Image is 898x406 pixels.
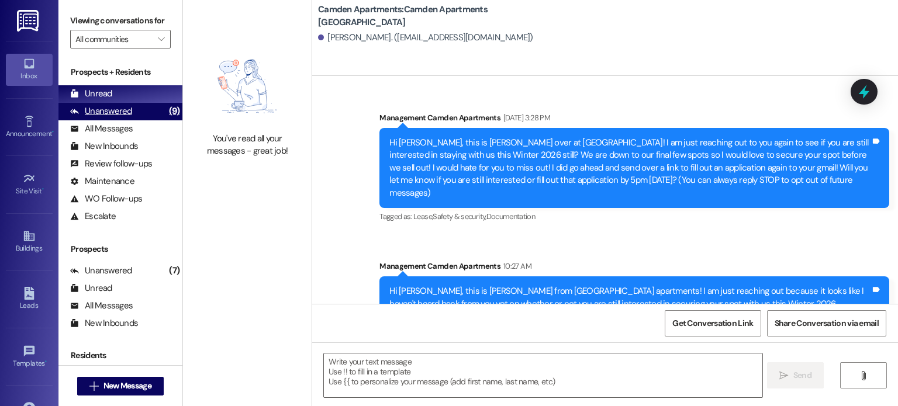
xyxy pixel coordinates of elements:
[6,226,53,258] a: Buildings
[70,140,138,152] div: New Inbounds
[318,32,533,44] div: [PERSON_NAME]. ([EMAIL_ADDRESS][DOMAIN_NAME])
[58,243,182,255] div: Prospects
[767,310,886,336] button: Share Conversation via email
[859,371,868,380] i: 
[158,34,164,44] i: 
[6,54,53,85] a: Inbox
[379,112,889,128] div: Management Camden Apartments
[70,158,152,170] div: Review follow-ups
[379,260,889,276] div: Management Camden Apartments
[672,317,753,329] span: Get Conversation Link
[166,102,182,120] div: (9)
[77,377,164,395] button: New Message
[413,211,433,221] span: Lease ,
[70,193,142,205] div: WO Follow-ups
[17,10,41,32] img: ResiDesk Logo
[379,208,889,225] div: Tagged as:
[70,265,132,277] div: Unanswered
[779,371,788,380] i: 
[70,105,132,117] div: Unanswered
[70,12,171,30] label: Viewing conversations for
[70,88,112,100] div: Unread
[52,128,54,136] span: •
[6,169,53,200] a: Site Visit •
[70,282,112,294] div: Unread
[196,133,299,158] div: You've read all your messages - great job!
[318,4,552,29] b: Camden Apartments: Camden Apartments [GEOGRAPHIC_DATA]
[70,300,133,312] div: All Messages
[486,211,536,221] span: Documentation
[42,185,44,193] span: •
[6,341,53,373] a: Templates •
[103,380,151,392] span: New Message
[196,46,299,127] img: empty-state
[75,30,152,48] input: All communities
[389,137,871,199] div: Hi [PERSON_NAME], this is [PERSON_NAME] over at [GEOGRAPHIC_DATA]! I am just reaching out to you ...
[6,283,53,315] a: Leads
[500,112,550,124] div: [DATE] 3:28 PM
[70,123,133,135] div: All Messages
[793,369,811,381] span: Send
[89,381,98,391] i: 
[389,285,871,335] div: Hi [PERSON_NAME], this is [PERSON_NAME] from [GEOGRAPHIC_DATA] apartments! I am just reaching out...
[166,262,182,280] div: (7)
[70,210,116,223] div: Escalate
[45,358,47,366] span: •
[58,66,182,78] div: Prospects + Residents
[70,175,134,188] div: Maintenance
[433,211,486,221] span: Safety & security ,
[665,310,761,336] button: Get Conversation Link
[58,349,182,362] div: Residents
[70,317,138,329] div: New Inbounds
[767,362,824,388] button: Send
[775,317,879,329] span: Share Conversation via email
[500,260,531,272] div: 10:27 AM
